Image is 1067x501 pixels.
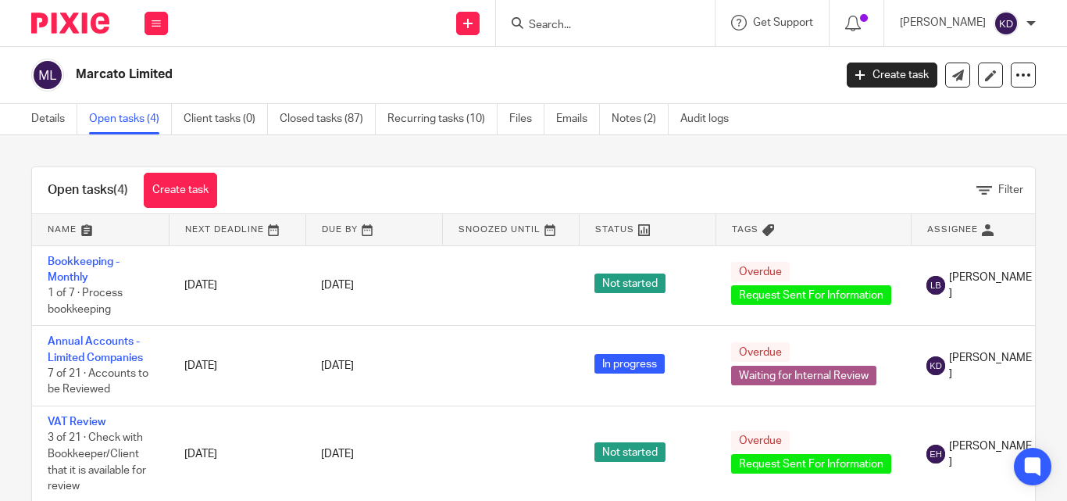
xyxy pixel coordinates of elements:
[731,285,891,305] span: Request Sent For Information
[847,63,937,88] a: Create task
[612,104,669,134] a: Notes (2)
[48,182,128,199] h1: Open tasks
[169,245,305,326] td: [DATE]
[48,288,123,315] span: 1 of 7 · Process bookkeeping
[994,11,1019,36] img: svg%3E
[594,274,666,293] span: Not started
[31,104,77,134] a: Details
[76,66,674,83] h2: Marcato Limited
[753,17,813,28] span: Get Support
[926,276,945,295] img: svg%3E
[48,368,148,395] span: 7 of 21 · Accounts to be Reviewed
[949,438,1032,471] span: [PERSON_NAME]
[321,280,354,291] span: [DATE]
[48,256,120,283] a: Bookkeeping - Monthly
[48,336,143,363] a: Annual Accounts - Limited Companies
[113,184,128,196] span: (4)
[48,417,105,428] a: VAT Review
[184,104,268,134] a: Client tasks (0)
[731,262,790,281] span: Overdue
[556,104,600,134] a: Emails
[459,225,541,234] span: Snoozed Until
[594,442,666,462] span: Not started
[998,184,1023,195] span: Filter
[731,342,790,362] span: Overdue
[89,104,172,134] a: Open tasks (4)
[731,366,876,385] span: Waiting for Internal Review
[731,431,790,450] span: Overdue
[31,13,109,34] img: Pixie
[321,449,354,460] span: [DATE]
[48,433,146,492] span: 3 of 21 · Check with Bookkeeper/Client that it is available for review
[926,445,945,463] img: svg%3E
[595,225,634,234] span: Status
[527,19,668,33] input: Search
[732,225,758,234] span: Tags
[321,360,354,371] span: [DATE]
[680,104,740,134] a: Audit logs
[900,15,986,30] p: [PERSON_NAME]
[387,104,498,134] a: Recurring tasks (10)
[949,350,1032,382] span: [PERSON_NAME]
[144,173,217,208] a: Create task
[949,270,1032,302] span: [PERSON_NAME]
[926,356,945,375] img: svg%3E
[594,354,665,374] span: In progress
[280,104,376,134] a: Closed tasks (87)
[731,454,891,474] span: Request Sent For Information
[31,59,64,91] img: svg%3E
[169,326,305,406] td: [DATE]
[509,104,544,134] a: Files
